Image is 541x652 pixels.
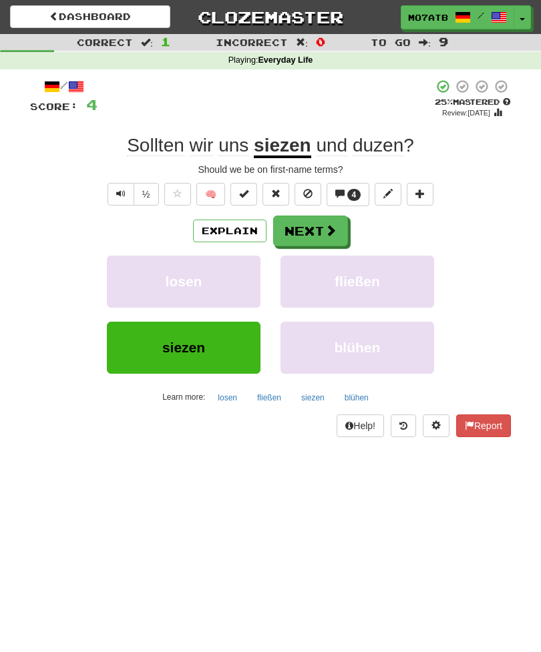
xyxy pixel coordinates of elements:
span: uns [218,135,248,156]
a: Dashboard [10,5,170,28]
span: wir [190,135,214,156]
button: siezen [107,322,260,374]
span: duzen [353,135,403,156]
button: siezen [294,388,332,408]
span: losen [166,274,202,289]
span: : [141,37,153,47]
span: To go [371,37,411,48]
span: und [316,135,347,156]
span: Sollten [127,135,184,156]
button: Explain [193,220,266,242]
button: ½ [134,183,159,206]
span: : [296,37,308,47]
button: 🧠 [196,183,225,206]
span: Correct [77,37,133,48]
small: Learn more: [162,392,205,402]
strong: Everyday Life [258,55,313,65]
span: / [478,11,484,20]
span: 25 % [435,97,453,106]
button: Play sentence audio (ctl+space) [108,183,134,206]
button: Set this sentence to 100% Mastered (alt+m) [230,183,257,206]
button: 4 [327,183,370,206]
span: 4 [86,96,98,113]
button: Edit sentence (alt+d) [375,183,401,206]
span: Score: [30,101,78,112]
button: Favorite sentence (alt+f) [164,183,191,206]
span: Mo7atb [408,11,448,23]
button: Report [456,414,511,437]
button: Add to collection (alt+a) [407,183,433,206]
button: Next [273,216,348,246]
div: Should we be on first-name terms? [30,163,511,176]
button: fließen [250,388,289,408]
small: Review: [DATE] [442,109,490,117]
span: 9 [439,35,448,48]
button: blühen [337,388,376,408]
button: losen [107,256,260,308]
a: Mo7atb / [401,5,514,29]
button: losen [210,388,244,408]
span: 1 [161,35,170,48]
span: fließen [335,274,380,289]
span: 0 [316,35,325,48]
a: Clozemaster [190,5,351,29]
button: Help! [337,414,384,437]
button: Reset to 0% Mastered (alt+r) [262,183,289,206]
span: siezen [162,340,205,355]
button: Ignore sentence (alt+i) [295,183,321,206]
div: / [30,79,98,95]
div: Text-to-speech controls [105,183,159,206]
button: Round history (alt+y) [391,414,416,437]
span: 4 [352,190,357,200]
span: ? [311,135,414,156]
span: blühen [335,340,381,355]
button: blühen [281,322,434,374]
button: fließen [281,256,434,308]
span: : [419,37,431,47]
span: Incorrect [216,37,288,48]
u: siezen [254,135,311,158]
div: Mastered [433,97,511,107]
